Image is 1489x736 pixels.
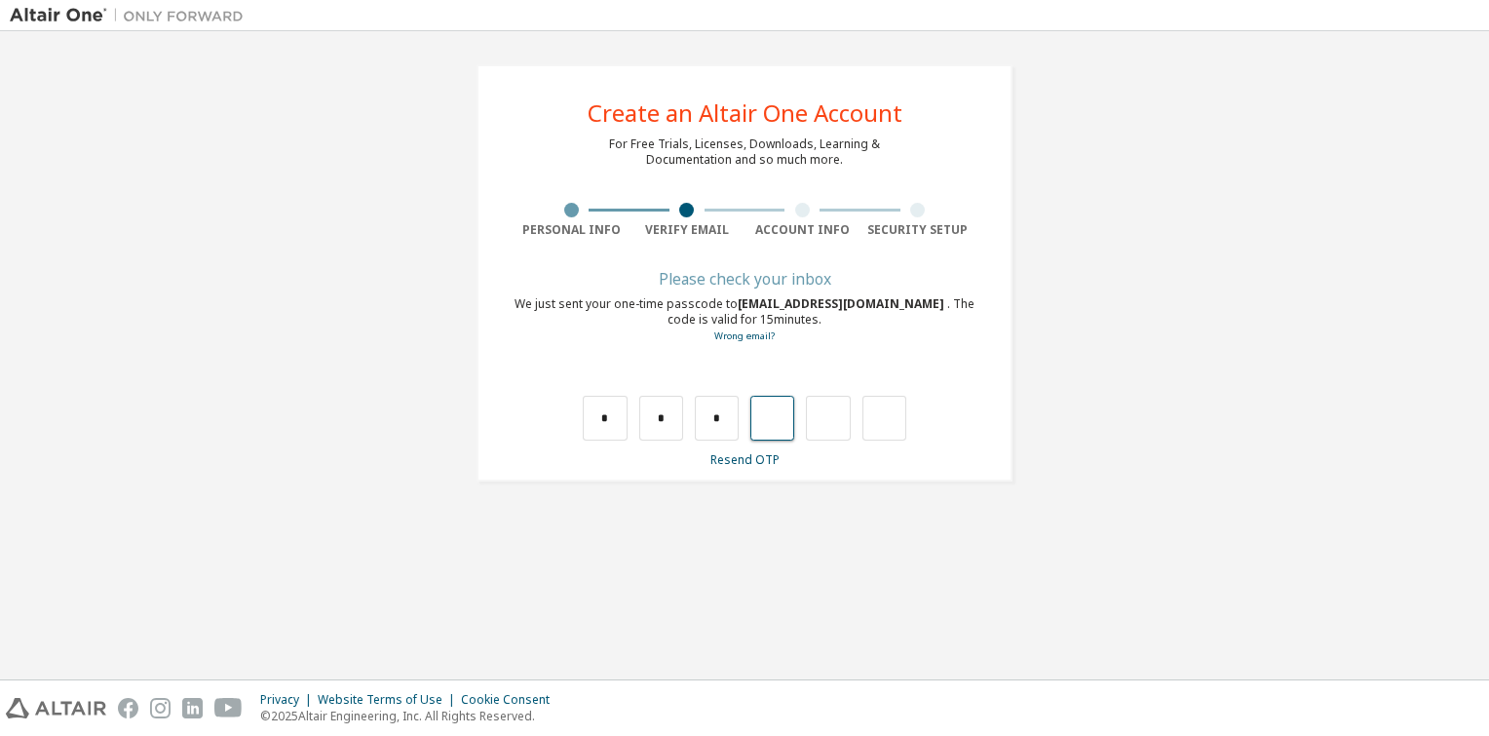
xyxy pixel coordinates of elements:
[738,295,947,312] span: [EMAIL_ADDRESS][DOMAIN_NAME]
[860,222,976,238] div: Security Setup
[260,708,561,724] p: © 2025 Altair Engineering, Inc. All Rights Reserved.
[514,273,975,285] div: Please check your inbox
[6,698,106,718] img: altair_logo.svg
[710,451,780,468] a: Resend OTP
[182,698,203,718] img: linkedin.svg
[214,698,243,718] img: youtube.svg
[588,101,902,125] div: Create an Altair One Account
[118,698,138,718] img: facebook.svg
[514,222,630,238] div: Personal Info
[609,136,880,168] div: For Free Trials, Licenses, Downloads, Learning & Documentation and so much more.
[10,6,253,25] img: Altair One
[744,222,860,238] div: Account Info
[150,698,171,718] img: instagram.svg
[514,296,975,344] div: We just sent your one-time passcode to . The code is valid for 15 minutes.
[318,692,461,708] div: Website Terms of Use
[714,329,775,342] a: Go back to the registration form
[260,692,318,708] div: Privacy
[630,222,745,238] div: Verify Email
[461,692,561,708] div: Cookie Consent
